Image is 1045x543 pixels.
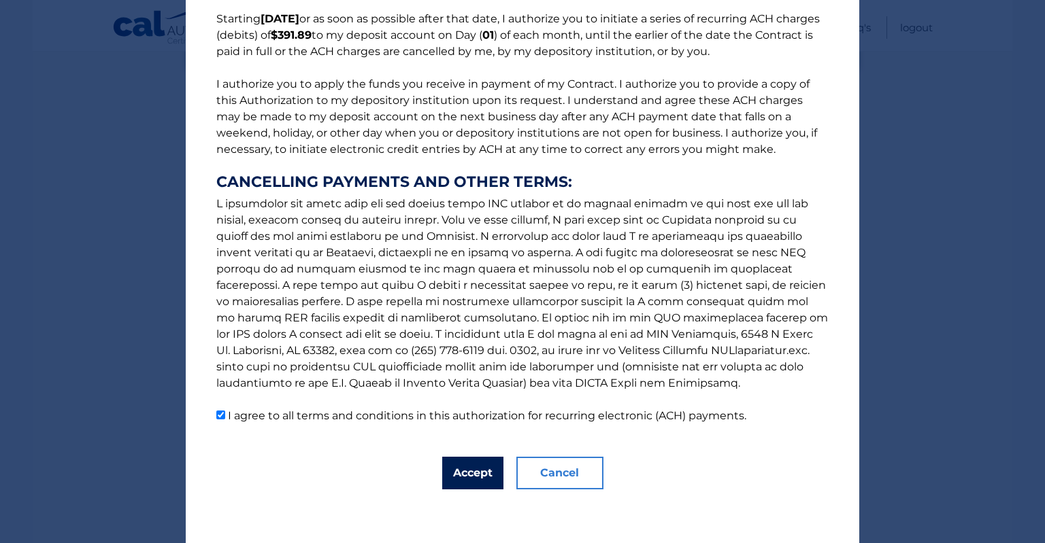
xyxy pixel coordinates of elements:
[516,457,603,489] button: Cancel
[482,29,494,41] b: 01
[228,409,746,422] label: I agree to all terms and conditions in this authorization for recurring electronic (ACH) payments.
[261,12,299,25] b: [DATE]
[216,174,829,190] strong: CANCELLING PAYMENTS AND OTHER TERMS:
[442,457,503,489] button: Accept
[271,29,312,41] b: $391.89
